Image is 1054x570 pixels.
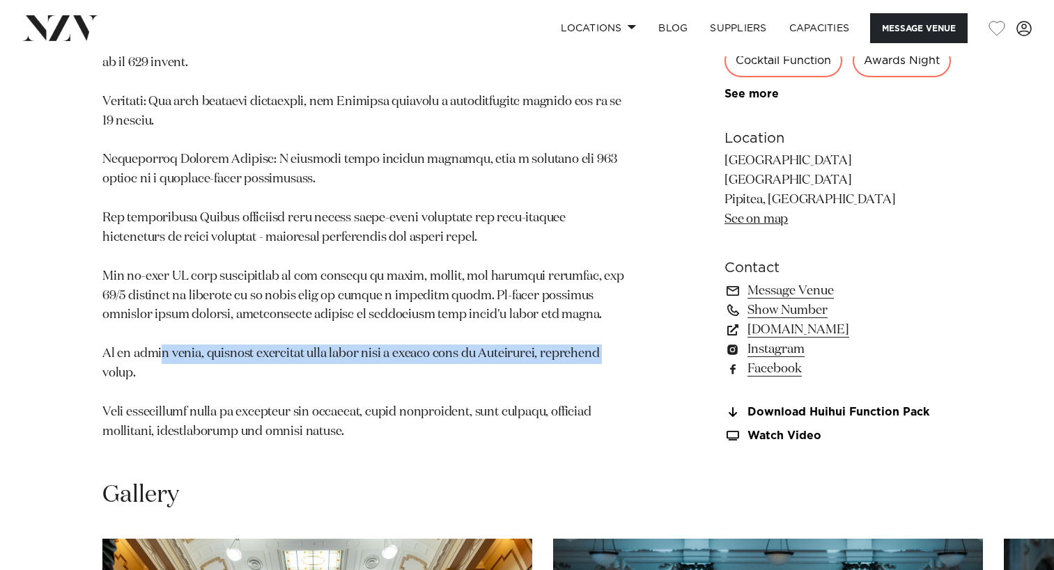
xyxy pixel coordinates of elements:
a: Facebook [724,359,952,379]
a: See on map [724,213,788,225]
a: BLOG [647,13,699,43]
h2: Gallery [102,480,179,511]
button: Message Venue [870,13,968,43]
p: [GEOGRAPHIC_DATA] [GEOGRAPHIC_DATA] Pipitea, [GEOGRAPHIC_DATA] [724,152,952,230]
h6: Location [724,129,952,150]
a: Watch Video [724,430,952,442]
a: Capacities [778,13,861,43]
div: Cocktail Function [724,45,842,78]
h6: Contact [724,258,952,278]
a: Instagram [724,340,952,359]
a: Locations [550,13,647,43]
img: nzv-logo.png [22,15,98,40]
a: SUPPLIERS [699,13,777,43]
a: Message Venue [724,281,952,301]
a: [DOMAIN_NAME] [724,320,952,340]
a: Download Huihui Function Pack [724,406,952,419]
div: Awards Night [853,45,951,78]
a: Show Number [724,301,952,320]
